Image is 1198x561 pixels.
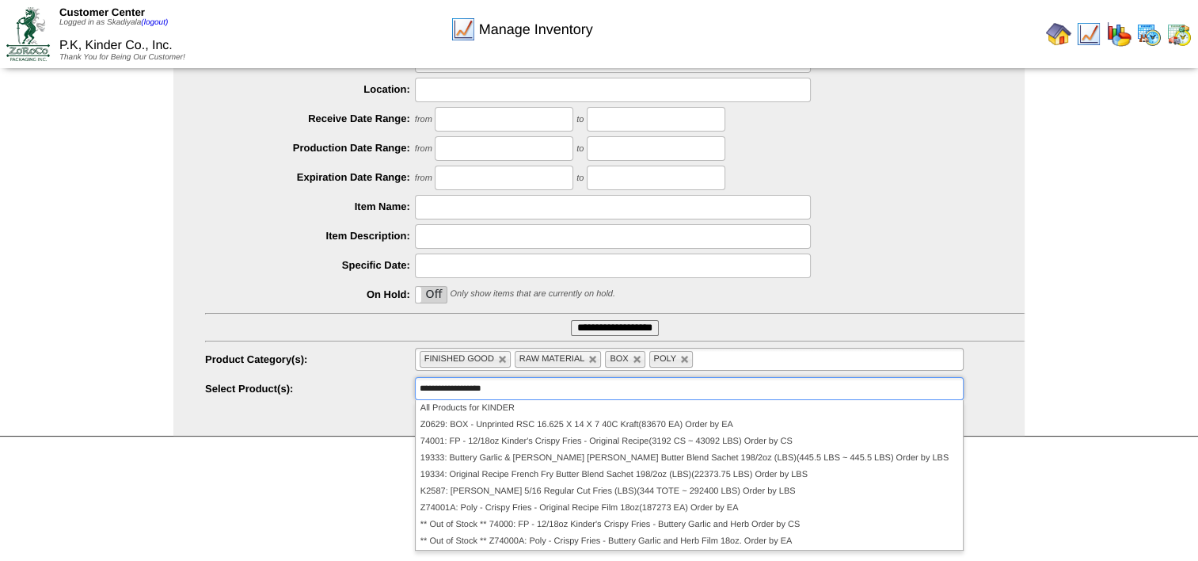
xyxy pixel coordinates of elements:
span: RAW MATERIAL [519,354,585,364]
li: 74001: FP - 12/18oz Kinder's Crispy Fries - Original Recipe(3192 CS ~ 43092 LBS) Order by CS [416,433,963,450]
li: 19333: Buttery Garlic & [PERSON_NAME] [PERSON_NAME] Butter Blend Sachet 198/2oz (LBS)(445.5 LBS ~... [416,450,963,467]
label: Receive Date Range: [205,113,415,124]
img: graph.gif [1106,21,1131,47]
li: All Products for KINDER [416,400,963,417]
span: POLY [654,354,677,364]
span: from [415,174,432,183]
li: ** Out of Stock ** 74000: FP - 12/18oz Kinder's Crispy Fries - Buttery Garlic and Herb Order by CS [416,517,963,533]
label: Location: [205,83,415,95]
div: OnOff [415,286,447,303]
li: K2587: [PERSON_NAME] 5/16 Regular Cut Fries (LBS)(344 TOTE ~ 292400 LBS) Order by LBS [416,483,963,500]
span: to [576,174,584,183]
span: to [576,115,584,124]
span: Thank You for Being Our Customer! [59,53,185,62]
span: FINISHED GOOD [424,354,494,364]
span: Logged in as Skadiyala [59,18,168,27]
label: Item Description: [205,230,415,242]
img: line_graph.gif [451,17,476,42]
img: ZoRoCo_Logo(Green%26Foil)%20jpg.webp [6,7,50,60]
img: calendarprod.gif [1136,21,1162,47]
label: Production Date Range: [205,142,415,154]
label: Expiration Date Range: [205,171,415,183]
label: Specific Date: [205,259,415,271]
li: Z0629: BOX - Unprinted RSC 16.625 X 14 X 7 40C Kraft(83670 EA) Order by EA [416,417,963,433]
label: On Hold: [205,288,415,300]
img: home.gif [1046,21,1071,47]
li: ** Out of Stock ** Z74000A: Poly - Crispy Fries - Buttery Garlic and Herb Film 18oz. Order by EA [416,533,963,550]
img: line_graph.gif [1076,21,1101,47]
label: Off [416,287,447,303]
li: Z74001A: Poly - Crispy Fries - Original Recipe Film 18oz(187273 EA) Order by EA [416,500,963,517]
label: Product Category(s): [205,353,415,365]
span: from [415,115,432,124]
span: Customer Center [59,6,145,18]
span: BOX [610,354,628,364]
span: from [415,144,432,154]
span: Manage Inventory [479,21,593,38]
label: Select Product(s): [205,383,415,395]
label: Item Name: [205,200,415,212]
a: (logout) [141,18,168,27]
span: to [576,144,584,154]
li: 19334: Original Recipe French Fry Butter Blend Sachet 198/2oz (LBS)(22373.75 LBS) Order by LBS [416,467,963,483]
span: P.K, Kinder Co., Inc. [59,39,173,52]
span: Only show items that are currently on hold. [450,289,614,299]
img: calendarinout.gif [1166,21,1192,47]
